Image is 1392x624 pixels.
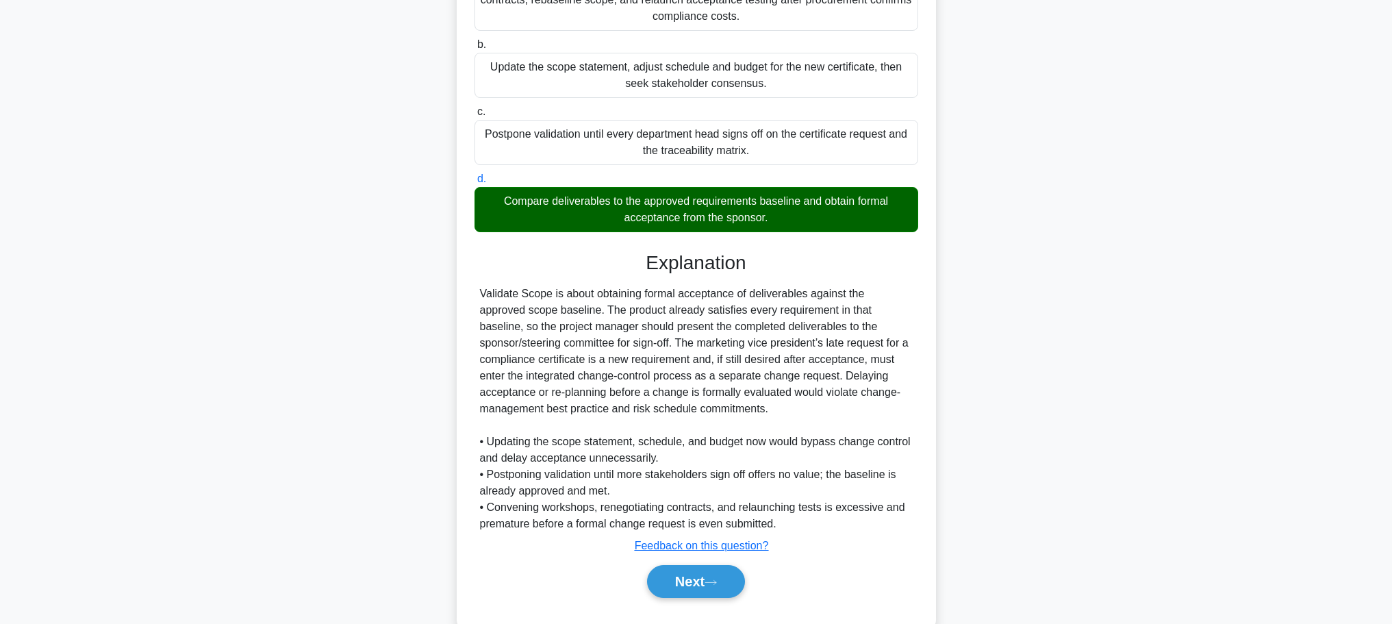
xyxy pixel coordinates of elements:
[477,105,485,117] span: c.
[647,565,745,598] button: Next
[480,286,913,532] div: Validate Scope is about obtaining formal acceptance of deliverables against the approved scope ba...
[635,540,769,551] a: Feedback on this question?
[477,38,486,50] span: b.
[483,251,910,275] h3: Explanation
[477,173,486,184] span: d.
[474,53,918,98] div: Update the scope statement, adjust schedule and budget for the new certificate, then seek stakeho...
[474,120,918,165] div: Postpone validation until every department head signs off on the certificate request and the trac...
[474,187,918,232] div: Compare deliverables to the approved requirements baseline and obtain formal acceptance from the ...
